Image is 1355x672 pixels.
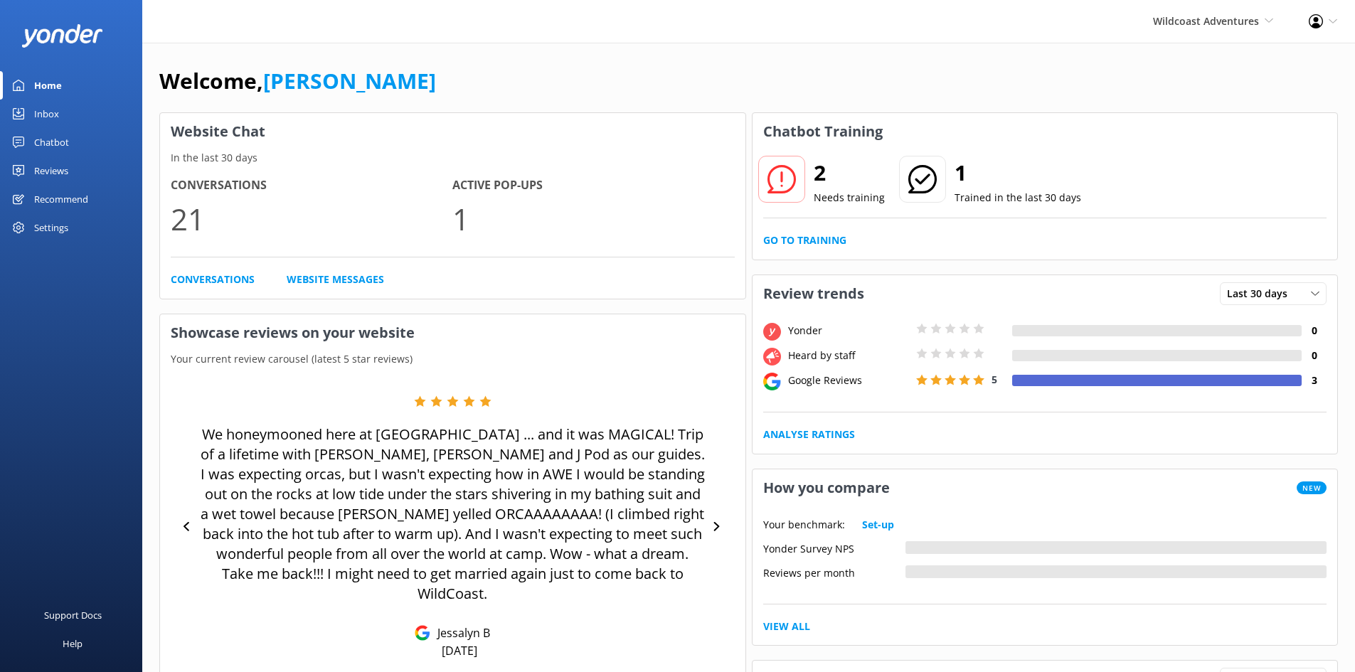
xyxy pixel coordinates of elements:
div: Help [63,629,83,658]
p: In the last 30 days [160,150,745,166]
h3: Chatbot Training [753,113,893,150]
p: [DATE] [442,643,477,658]
img: Google Reviews [415,625,430,641]
h3: Review trends [753,275,875,312]
div: Heard by staff [785,348,913,363]
p: Needs training [814,190,885,206]
h4: 0 [1302,323,1327,338]
h4: Conversations [171,176,452,195]
h4: 3 [1302,373,1327,388]
div: Yonder [785,323,913,338]
div: Inbox [34,100,59,128]
h2: 1 [955,156,1081,190]
a: Conversations [171,272,255,287]
span: Last 30 days [1227,286,1296,302]
img: yonder-white-logo.png [21,24,103,48]
span: New [1297,481,1327,494]
p: Trained in the last 30 days [955,190,1081,206]
a: [PERSON_NAME] [263,66,436,95]
a: View All [763,619,810,634]
h3: Website Chat [160,113,745,150]
span: 5 [992,373,997,386]
h4: 0 [1302,348,1327,363]
p: 1 [452,195,734,242]
a: Go to Training [763,233,846,248]
h1: Welcome, [159,64,436,98]
p: 21 [171,195,452,242]
h2: 2 [814,156,885,190]
span: Wildcoast Adventures [1153,14,1259,28]
a: Website Messages [287,272,384,287]
div: Recommend [34,185,88,213]
div: Chatbot [34,128,69,156]
p: Jessalyn B [430,625,490,641]
p: We honeymooned here at [GEOGRAPHIC_DATA] ... and it was MAGICAL! Trip of a lifetime with [PERSON_... [199,425,706,604]
div: Reviews per month [763,565,905,578]
h3: How you compare [753,469,900,506]
p: Your benchmark: [763,517,845,533]
div: Home [34,71,62,100]
div: Support Docs [44,601,102,629]
h3: Showcase reviews on your website [160,314,745,351]
div: Settings [34,213,68,242]
h4: Active Pop-ups [452,176,734,195]
a: Analyse Ratings [763,427,855,442]
div: Reviews [34,156,68,185]
div: Google Reviews [785,373,913,388]
a: Set-up [862,517,894,533]
p: Your current review carousel (latest 5 star reviews) [160,351,745,367]
div: Yonder Survey NPS [763,541,905,554]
